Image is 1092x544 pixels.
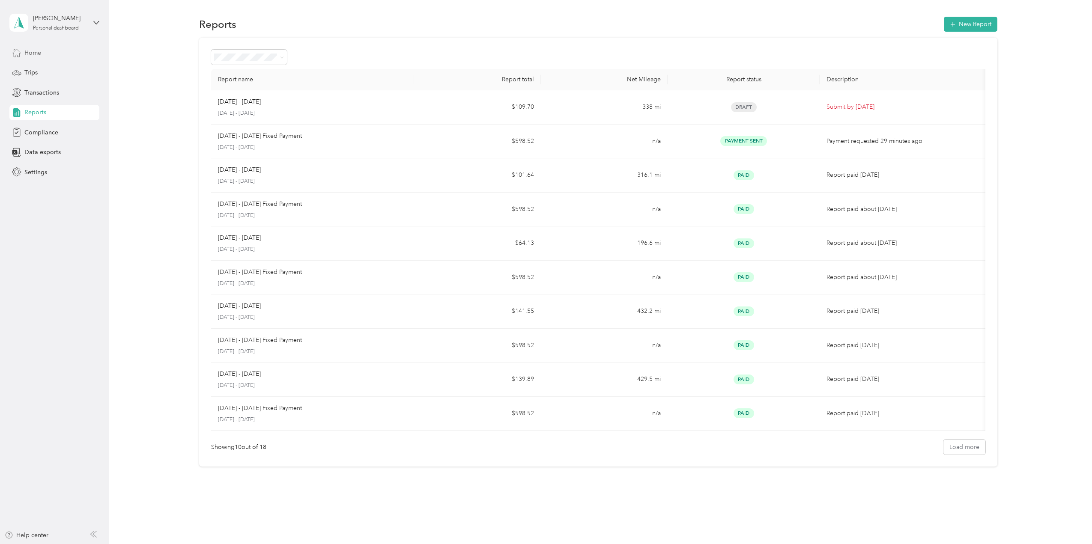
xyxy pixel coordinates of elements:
p: [DATE] - [DATE] Fixed Payment [218,131,302,141]
span: Paid [734,204,754,214]
td: 338 mi [541,90,668,125]
span: Data exports [24,148,61,157]
td: $109.70 [414,90,541,125]
p: [DATE] - [DATE] [218,246,407,253]
span: Settings [24,168,47,177]
span: Paid [734,272,754,282]
span: Transactions [24,88,59,97]
div: Report status [674,76,813,83]
p: [DATE] - [DATE] [218,369,261,379]
button: Load more [943,440,985,455]
td: $598.52 [414,193,541,227]
span: Paid [734,340,754,350]
th: Report name [211,69,414,90]
span: Paid [734,306,754,316]
td: $64.13 [414,226,541,261]
span: Paid [734,238,754,248]
td: 316.1 mi [541,158,668,193]
td: n/a [541,193,668,227]
div: Personal dashboard [33,26,79,31]
span: Paid [734,375,754,384]
p: [DATE] - [DATE] [218,416,407,424]
td: $139.89 [414,363,541,397]
p: Payment requested 29 minutes ago [826,137,982,146]
p: [DATE] - [DATE] [218,110,407,117]
p: [DATE] - [DATE] Fixed Payment [218,336,302,345]
span: Reports [24,108,46,117]
button: Help center [5,531,48,540]
p: Report paid [DATE] [826,341,982,350]
p: [DATE] - [DATE] [218,144,407,152]
p: [DATE] - [DATE] [218,280,407,288]
button: New Report [944,17,997,32]
p: [DATE] - [DATE] [218,212,407,220]
p: [DATE] - [DATE] [218,165,261,175]
span: Paid [734,408,754,418]
p: [DATE] - [DATE] [218,97,261,107]
span: Home [24,48,41,57]
div: [PERSON_NAME] [33,14,87,23]
th: Net Mileage [541,69,668,90]
td: n/a [541,397,668,431]
td: $141.55 [414,294,541,329]
p: Report paid [DATE] [826,170,982,180]
td: 432.2 mi [541,294,668,329]
th: Description [820,69,989,90]
p: Report paid [DATE] [826,375,982,384]
td: $598.52 [414,329,541,363]
span: Trips [24,68,38,77]
td: $598.52 [414,397,541,431]
td: 429.5 mi [541,363,668,397]
p: [DATE] - [DATE] [218,314,407,321]
p: Submit by [DATE] [826,102,982,112]
p: [DATE] - [DATE] [218,178,407,185]
td: $598.52 [414,125,541,159]
p: [DATE] - [DATE] Fixed Payment [218,268,302,277]
p: [DATE] - [DATE] [218,348,407,356]
iframe: Everlance-gr Chat Button Frame [1044,496,1092,544]
span: Paid [734,170,754,180]
p: [DATE] - [DATE] Fixed Payment [218,199,302,209]
p: [DATE] - [DATE] [218,382,407,389]
p: Report paid [DATE] [826,306,982,316]
p: [DATE] - [DATE] Fixed Payment [218,404,302,413]
td: n/a [541,261,668,295]
p: [DATE] - [DATE] [218,233,261,243]
td: 196.6 mi [541,226,668,261]
td: $598.52 [414,261,541,295]
p: [DATE] - [DATE] [218,301,261,311]
td: n/a [541,329,668,363]
td: $101.64 [414,158,541,193]
td: n/a [541,125,668,159]
span: Compliance [24,128,58,137]
p: Report paid about [DATE] [826,273,982,282]
span: Payment Sent [720,136,767,146]
h1: Reports [199,20,236,29]
th: Report total [414,69,541,90]
div: Showing 10 out of 18 [211,443,266,452]
span: Draft [731,102,757,112]
p: Report paid about [DATE] [826,205,982,214]
p: Report paid [DATE] [826,409,982,418]
p: Report paid about [DATE] [826,238,982,248]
